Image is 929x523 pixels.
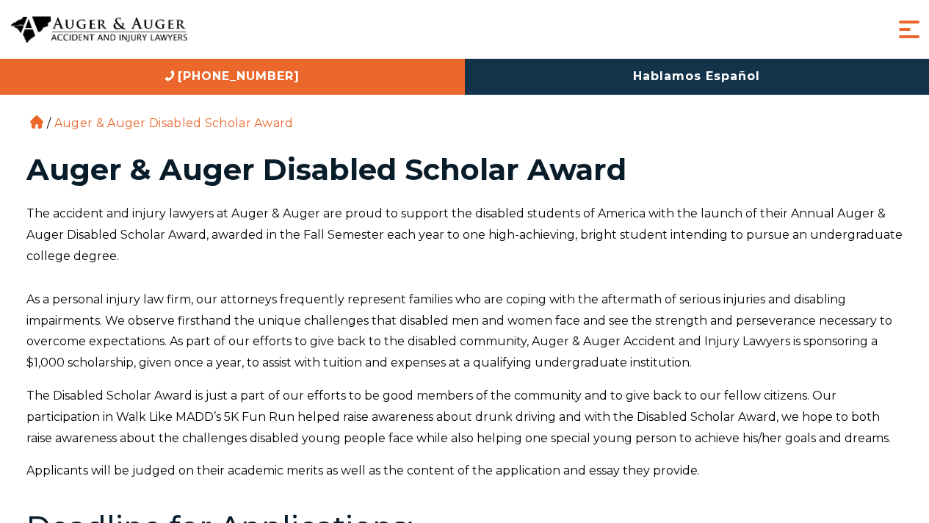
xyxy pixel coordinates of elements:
h1: Auger & Auger Disabled Scholar Award [26,155,903,184]
p: The accident and injury lawyers at Auger & Auger are proud to support the disabled students of Am... [26,203,903,267]
li: Auger & Auger Disabled Scholar Award [51,116,297,130]
button: Menu [894,15,924,44]
p: Applicants will be judged on their academic merits as well as the content of the application and ... [26,461,903,482]
p: As a personal injury law firm, our attorneys frequently represent families who are coping with th... [26,289,903,374]
img: Auger & Auger Accident and Injury Lawyers Logo [11,16,187,43]
p: The Disabled Scholar Award is just a part of our efforts to be good members of the community and ... [26,386,903,449]
a: Home [30,115,43,129]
